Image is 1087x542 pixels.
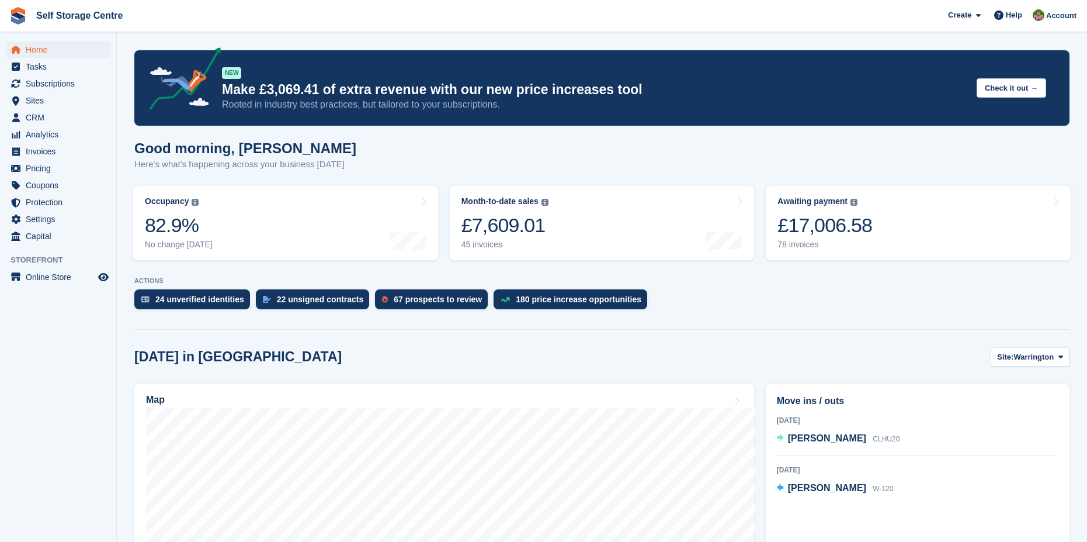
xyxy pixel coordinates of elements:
[26,160,96,177] span: Pricing
[777,240,872,250] div: 78 invoices
[850,199,857,206] img: icon-info-grey-7440780725fd019a000dd9b08b2336e03edf1995a4989e88bcd33f0948082b44.svg
[26,75,96,92] span: Subscriptions
[26,194,96,210] span: Protection
[6,42,110,58] a: menu
[9,7,27,25] img: stora-icon-8386f47178a22dfd0bd8f6a31ec36ba5ce8667c1dd55bd0f319d3a0aa187defe.svg
[375,289,494,315] a: 67 prospects to review
[382,296,388,303] img: prospect-51fa495bee0391a8d652442698ab0144808aea92771e9ea1ae160a38d050c398.svg
[96,270,110,284] a: Preview store
[873,435,900,443] span: CLHU20
[6,177,110,194] a: menu
[134,289,256,315] a: 24 unverified identities
[777,415,1058,426] div: [DATE]
[6,269,110,285] a: menu
[777,431,900,447] a: [PERSON_NAME] CLHU20
[134,277,1069,285] p: ACTIONS
[777,465,1058,475] div: [DATE]
[516,295,641,304] div: 180 price increase opportunities
[222,67,241,79] div: NEW
[461,240,548,250] div: 45 invoices
[222,81,967,98] p: Make £3,069.41 of extra revenue with our new price increases tool
[141,296,150,303] img: verify_identity-adf6edd0f0f0b5bbfe63781bf79b02c33cf7c696d77639b501bdc392416b5a36.svg
[1046,10,1076,22] span: Account
[948,9,971,21] span: Create
[501,297,510,302] img: price_increase_opportunities-93ffe204e8149a01c8c9dc8f82e8f89637d9d84a8eef4429ea346261dce0b2c0.svg
[6,211,110,227] a: menu
[134,349,342,365] h2: [DATE] in [GEOGRAPHIC_DATA]
[461,213,548,237] div: £7,609.01
[788,433,866,443] span: [PERSON_NAME]
[991,347,1069,367] button: Site: Warrington
[541,199,548,206] img: icon-info-grey-7440780725fd019a000dd9b08b2336e03edf1995a4989e88bcd33f0948082b44.svg
[977,78,1046,98] button: Check it out →
[26,92,96,109] span: Sites
[26,42,96,58] span: Home
[26,211,96,227] span: Settings
[263,296,271,303] img: contract_signature_icon-13c848040528278c33f63329250d36e43548de30e8caae1d1a13099fd9432cc5.svg
[134,158,356,171] p: Here's what's happening across your business [DATE]
[26,269,96,285] span: Online Store
[26,228,96,244] span: Capital
[133,186,438,260] a: Occupancy 82.9% No change [DATE]
[6,109,110,126] a: menu
[6,92,110,109] a: menu
[766,186,1071,260] a: Awaiting payment £17,006.58 78 invoices
[256,289,376,315] a: 22 unsigned contracts
[155,295,244,304] div: 24 unverified identities
[6,160,110,177] a: menu
[134,140,356,156] h1: Good morning, [PERSON_NAME]
[6,143,110,160] a: menu
[6,228,110,244] a: menu
[26,126,96,143] span: Analytics
[140,47,221,114] img: price-adjustments-announcement-icon-8257ccfd72463d97f412b2fc003d46551f7dbcb40ab6d574587a9cd5c0d94...
[6,194,110,210] a: menu
[277,295,364,304] div: 22 unsigned contracts
[146,395,165,405] h2: Map
[1013,351,1054,363] span: Warrington
[788,483,866,493] span: [PERSON_NAME]
[145,213,213,237] div: 82.9%
[26,177,96,194] span: Coupons
[145,196,189,206] div: Occupancy
[461,196,539,206] div: Month-to-date sales
[1006,9,1022,21] span: Help
[494,289,653,315] a: 180 price increase opportunities
[873,485,893,493] span: W-120
[26,109,96,126] span: CRM
[777,196,848,206] div: Awaiting payment
[394,295,482,304] div: 67 prospects to review
[6,58,110,75] a: menu
[777,394,1058,408] h2: Move ins / outs
[32,6,127,25] a: Self Storage Centre
[777,213,872,237] div: £17,006.58
[145,240,213,250] div: No change [DATE]
[26,143,96,160] span: Invoices
[26,58,96,75] span: Tasks
[222,98,967,111] p: Rooted in industry best practices, but tailored to your subscriptions.
[997,351,1013,363] span: Site:
[777,481,894,496] a: [PERSON_NAME] W-120
[11,254,116,266] span: Storefront
[192,199,199,206] img: icon-info-grey-7440780725fd019a000dd9b08b2336e03edf1995a4989e88bcd33f0948082b44.svg
[1033,9,1044,21] img: Robert Fletcher
[450,186,755,260] a: Month-to-date sales £7,609.01 45 invoices
[6,75,110,92] a: menu
[6,126,110,143] a: menu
